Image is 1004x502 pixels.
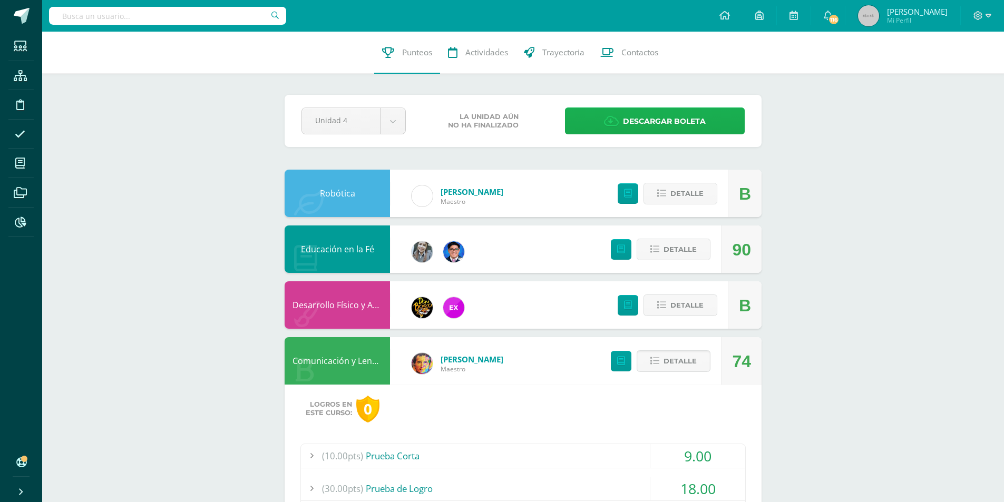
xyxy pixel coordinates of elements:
img: 21dcd0747afb1b787494880446b9b401.png [412,297,433,318]
div: Prueba de Logro [301,477,745,500]
span: Logros en este curso: [306,400,352,417]
span: Maestro [441,197,503,206]
a: Comunicación y Lenguaje L.1 [293,355,407,367]
div: 0 [356,396,379,422]
span: Descargar boleta [623,109,706,134]
span: Punteos [402,47,432,58]
div: 90 [732,226,751,273]
span: Actividades [465,47,508,58]
a: [PERSON_NAME] [441,186,503,197]
span: (30.00pts) [322,477,363,500]
a: Punteos [374,32,440,74]
a: [PERSON_NAME] [441,354,503,365]
div: 74 [732,338,751,385]
span: Contactos [621,47,658,58]
div: Comunicación y Lenguaje L.1 [285,337,390,385]
span: [PERSON_NAME] [887,6,948,17]
a: Trayectoria [516,32,592,74]
span: La unidad aún no ha finalizado [448,113,519,130]
button: Detalle [644,294,717,316]
span: Trayectoria [542,47,584,58]
span: (10.00pts) [322,444,363,468]
span: Detalle [670,296,704,315]
span: Detalle [664,240,697,259]
a: Descargar boleta [565,107,745,134]
span: Mi Perfil [887,16,948,25]
button: Detalle [644,183,717,204]
button: Detalle [637,350,710,372]
input: Busca un usuario... [49,7,286,25]
div: B [739,282,751,329]
div: Educación en la Fé [285,225,390,273]
img: 45x45 [858,5,879,26]
div: Desarrollo Físico y Artístico [285,281,390,329]
span: Unidad 4 [315,108,367,133]
div: Robótica [285,170,390,217]
span: 116 [828,14,840,25]
span: Detalle [664,351,697,371]
div: Prueba Corta [301,444,745,468]
button: Detalle [637,239,710,260]
a: Educación en la Fé [301,243,374,255]
div: B [739,170,751,218]
span: Detalle [670,184,704,203]
a: Robótica [320,188,355,199]
a: Actividades [440,32,516,74]
img: 49d5a75e1ce6d2edc12003b83b1ef316.png [412,353,433,374]
img: cba4c69ace659ae4cf02a5761d9a2473.png [412,241,433,262]
span: Maestro [441,365,503,373]
img: cae4b36d6049cd6b8500bd0f72497672.png [412,185,433,206]
span: 9.00 [684,446,711,466]
a: Unidad 4 [302,108,405,134]
span: 18.00 [680,479,716,498]
a: Contactos [592,32,666,74]
img: ce84f7dabd80ed5f5aa83b4480291ac6.png [443,297,464,318]
img: 038ac9c5e6207f3bea702a86cda391b3.png [443,241,464,262]
a: Desarrollo Físico y Artístico [293,299,401,311]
